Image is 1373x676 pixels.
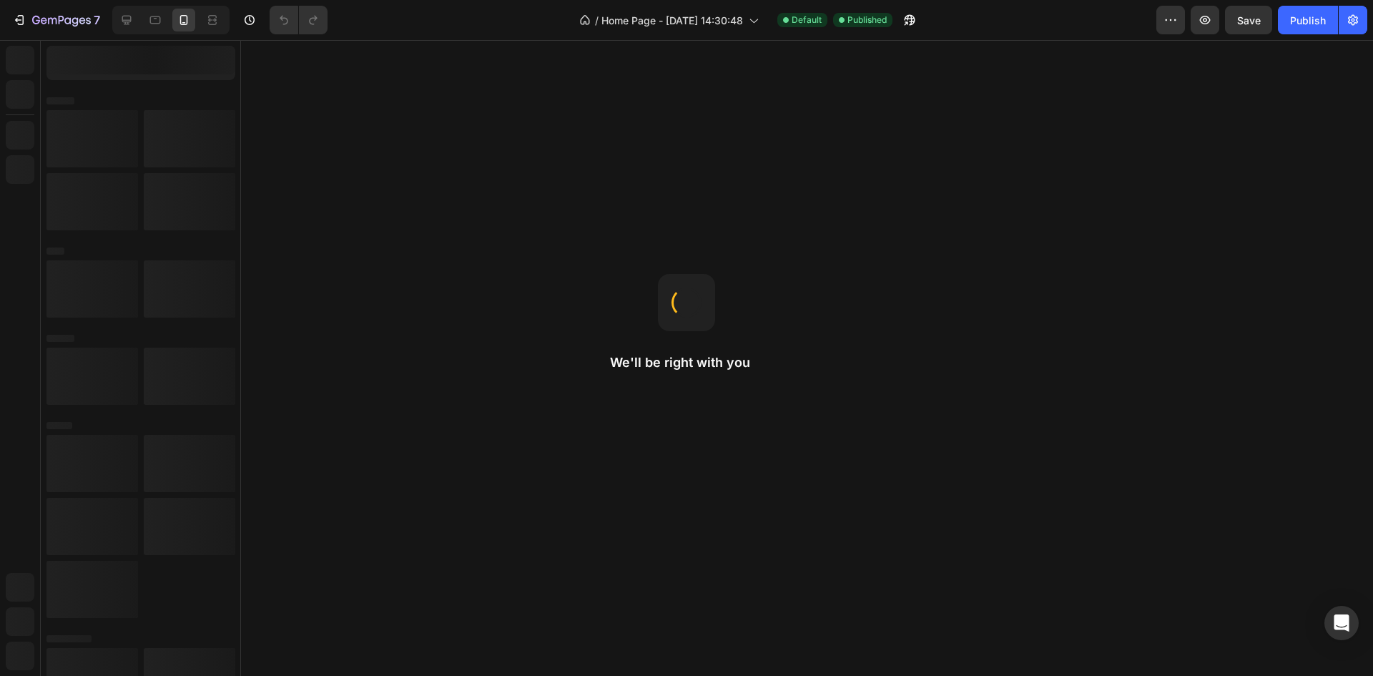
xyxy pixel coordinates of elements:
button: Publish [1278,6,1338,34]
span: Home Page - [DATE] 14:30:48 [601,13,743,28]
div: Publish [1290,13,1326,28]
h2: We'll be right with you [610,354,763,371]
span: Save [1237,14,1261,26]
div: Undo/Redo [270,6,328,34]
span: Default [792,14,822,26]
div: Open Intercom Messenger [1324,606,1359,640]
span: / [595,13,599,28]
button: 7 [6,6,107,34]
button: Save [1225,6,1272,34]
p: 7 [94,11,100,29]
span: Published [847,14,887,26]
